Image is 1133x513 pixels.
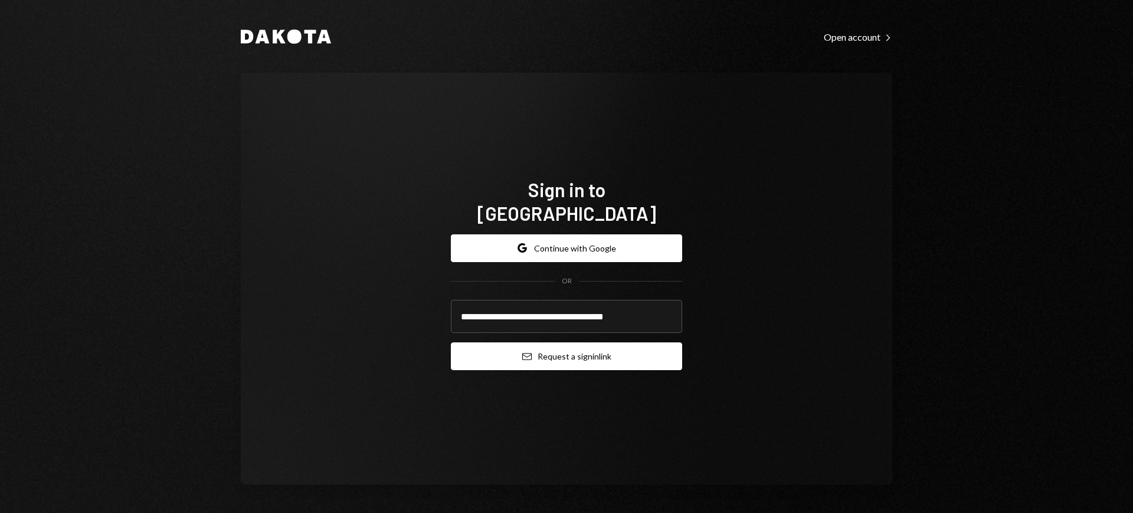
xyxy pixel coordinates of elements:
button: Continue with Google [451,234,682,262]
button: Request a signinlink [451,342,682,370]
a: Open account [824,30,892,43]
div: Open account [824,31,892,43]
div: OR [562,276,572,286]
h1: Sign in to [GEOGRAPHIC_DATA] [451,178,682,225]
